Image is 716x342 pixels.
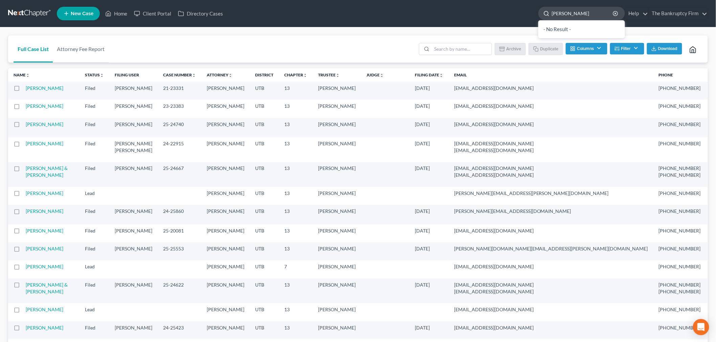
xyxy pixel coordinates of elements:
[409,205,449,224] td: [DATE]
[201,118,250,137] td: [PERSON_NAME]
[454,103,648,109] pre: [EMAIL_ADDRESS][DOMAIN_NAME]
[658,46,678,51] span: Download
[109,100,158,118] td: [PERSON_NAME]
[380,73,384,77] i: unfold_more
[659,165,701,178] pre: [PHONE_NUMBER] [PHONE_NUMBER]
[454,121,648,128] pre: [EMAIL_ADDRESS][DOMAIN_NAME]
[313,137,361,162] td: [PERSON_NAME]
[454,140,648,154] pre: [EMAIL_ADDRESS][DOMAIN_NAME] [EMAIL_ADDRESS][DOMAIN_NAME]
[250,100,279,118] td: UTB
[313,278,361,303] td: [PERSON_NAME]
[71,11,93,16] span: New Case
[250,187,279,205] td: UTB
[313,261,361,278] td: [PERSON_NAME]
[80,118,109,137] td: Filed
[201,100,250,118] td: [PERSON_NAME]
[279,118,313,137] td: 13
[303,73,307,77] i: unfold_more
[26,246,63,251] a: [PERSON_NAME]
[201,82,250,100] td: [PERSON_NAME]
[26,85,63,91] a: [PERSON_NAME]
[26,208,63,214] a: [PERSON_NAME]
[109,118,158,137] td: [PERSON_NAME]
[158,224,201,242] td: 25-20081
[659,140,701,147] pre: [PHONE_NUMBER]
[109,82,158,100] td: [PERSON_NAME]
[279,278,313,303] td: 13
[313,162,361,187] td: [PERSON_NAME]
[454,306,648,313] pre: [EMAIL_ADDRESS][DOMAIN_NAME]
[538,20,625,38] div: - No Result -
[109,321,158,339] td: [PERSON_NAME]
[201,242,250,260] td: [PERSON_NAME]
[336,73,340,77] i: unfold_more
[647,43,682,54] button: Download
[409,278,449,303] td: [DATE]
[552,7,614,20] input: Search by name...
[659,306,701,313] pre: [PHONE_NUMBER]
[313,82,361,100] td: [PERSON_NAME]
[279,224,313,242] td: 13
[313,321,361,339] td: [PERSON_NAME]
[659,245,701,252] pre: [PHONE_NUMBER]
[653,68,706,82] th: Phone
[279,321,313,339] td: 13
[26,307,63,312] a: [PERSON_NAME]
[454,324,648,331] pre: [EMAIL_ADDRESS][DOMAIN_NAME]
[250,321,279,339] td: UTB
[250,261,279,278] td: UTB
[659,103,701,109] pre: [PHONE_NUMBER]
[80,162,109,187] td: Filed
[85,72,104,77] a: Statusunfold_more
[313,100,361,118] td: [PERSON_NAME]
[26,190,63,196] a: [PERSON_NAME]
[228,73,232,77] i: unfold_more
[313,303,361,321] td: [PERSON_NAME]
[100,73,104,77] i: unfold_more
[454,282,648,295] pre: [EMAIL_ADDRESS][DOMAIN_NAME] [EMAIL_ADDRESS][DOMAIN_NAME]
[566,43,607,54] button: Columns
[14,72,30,77] a: Nameunfold_more
[80,321,109,339] td: Filed
[454,165,648,178] pre: [EMAIL_ADDRESS][DOMAIN_NAME] [EMAIL_ADDRESS][DOMAIN_NAME]
[313,187,361,205] td: [PERSON_NAME]
[610,43,644,54] button: Filter
[279,187,313,205] td: 13
[80,82,109,100] td: Filed
[250,205,279,224] td: UTB
[109,278,158,303] td: [PERSON_NAME]
[454,263,648,270] pre: [EMAIL_ADDRESS][DOMAIN_NAME]
[250,137,279,162] td: UTB
[192,73,196,77] i: unfold_more
[454,208,648,215] pre: [PERSON_NAME][EMAIL_ADDRESS][DOMAIN_NAME]
[409,100,449,118] td: [DATE]
[409,162,449,187] td: [DATE]
[80,100,109,118] td: Filed
[201,303,250,321] td: [PERSON_NAME]
[109,68,158,82] th: Filing User
[26,103,63,109] a: [PERSON_NAME]
[158,162,201,187] td: 25-24667
[26,325,63,331] a: [PERSON_NAME]
[131,7,175,20] a: Client Portal
[14,35,53,63] a: Full Case List
[454,227,648,234] pre: [EMAIL_ADDRESS][DOMAIN_NAME]
[102,7,131,20] a: Home
[80,187,109,205] td: Lead
[201,261,250,278] td: [PERSON_NAME]
[454,85,648,92] pre: [EMAIL_ADDRESS][DOMAIN_NAME]
[250,82,279,100] td: UTB
[366,72,384,77] a: Judgeunfold_more
[158,137,201,162] td: 24-22915
[649,7,708,20] a: The Bankruptcy Firm
[158,205,201,224] td: 24-25860
[109,224,158,242] td: [PERSON_NAME]
[201,187,250,205] td: [PERSON_NAME]
[158,100,201,118] td: 23-23383
[158,82,201,100] td: 21-23331
[284,72,307,77] a: Chapterunfold_more
[250,278,279,303] td: UTB
[659,282,701,295] pre: [PHONE_NUMBER] [PHONE_NUMBER]
[109,205,158,224] td: [PERSON_NAME]
[175,7,226,20] a: Directory Cases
